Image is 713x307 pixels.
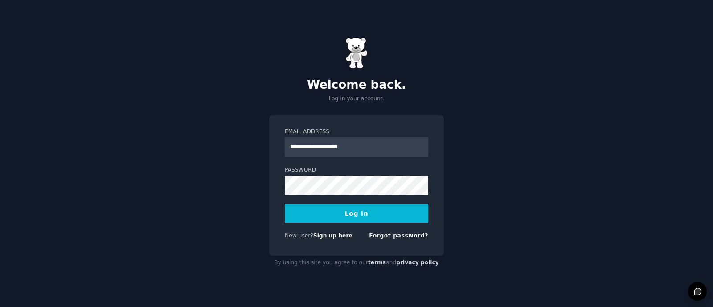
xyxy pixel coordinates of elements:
div: By using this site you agree to our and [269,256,444,270]
a: terms [368,259,386,266]
button: Log In [285,204,428,223]
label: Password [285,166,428,174]
a: Sign up here [313,233,352,239]
img: Gummy Bear [345,37,368,69]
label: Email Address [285,128,428,136]
h2: Welcome back. [269,78,444,92]
a: privacy policy [396,259,439,266]
a: Forgot password? [369,233,428,239]
p: Log in your account. [269,95,444,103]
span: New user? [285,233,313,239]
